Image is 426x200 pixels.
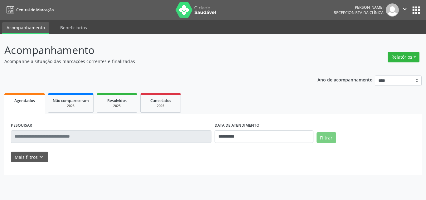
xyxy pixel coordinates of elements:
i: keyboard_arrow_down [38,154,45,160]
label: PESQUISAR [11,121,32,130]
p: Acompanhamento [4,42,297,58]
div: [PERSON_NAME] [334,5,384,10]
p: Acompanhe a situação das marcações correntes e finalizadas [4,58,297,65]
label: DATA DE ATENDIMENTO [215,121,259,130]
a: Acompanhamento [2,22,49,34]
button: Mais filtroskeyboard_arrow_down [11,152,48,163]
button: Relatórios [388,52,419,62]
i:  [401,6,408,12]
img: img [386,3,399,17]
span: Não compareceram [53,98,89,103]
span: Cancelados [150,98,171,103]
button: apps [411,5,422,16]
span: Resolvidos [107,98,127,103]
button: Filtrar [317,132,336,143]
div: 2025 [145,104,176,108]
a: Central de Marcação [4,5,54,15]
span: Agendados [14,98,35,103]
div: 2025 [101,104,133,108]
button:  [399,3,411,17]
p: Ano de acompanhamento [317,76,373,83]
span: Central de Marcação [16,7,54,12]
a: Beneficiários [56,22,91,33]
span: Recepcionista da clínica [334,10,384,15]
div: 2025 [53,104,89,108]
